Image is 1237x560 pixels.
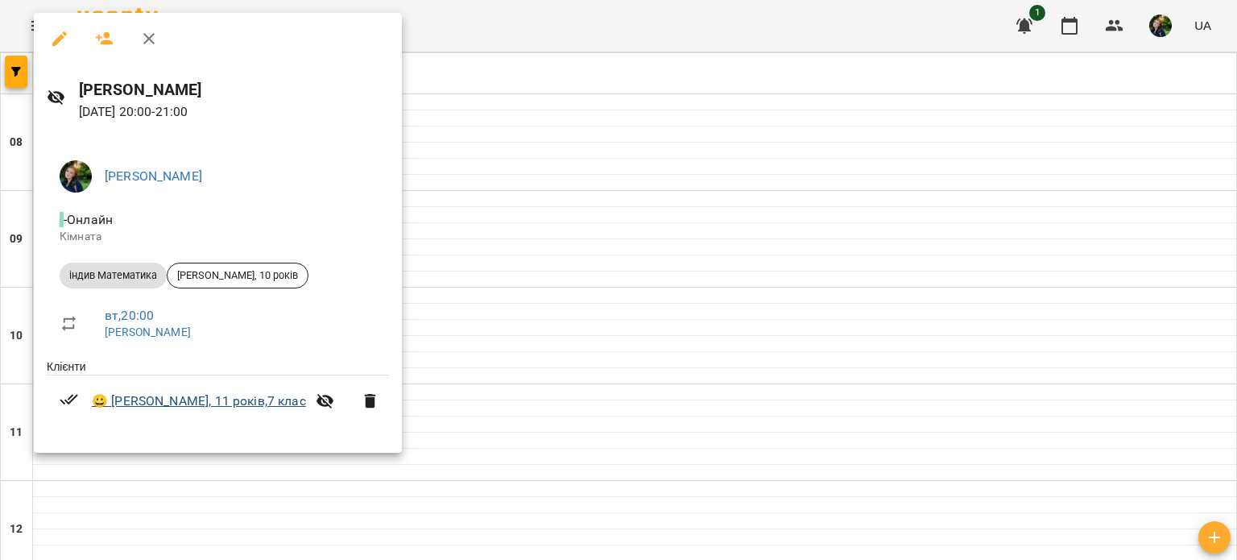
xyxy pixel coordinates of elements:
[105,168,202,184] a: [PERSON_NAME]
[60,390,79,409] svg: Візит сплачено
[168,268,308,283] span: [PERSON_NAME], 10 років
[92,392,306,411] a: 😀 [PERSON_NAME], 11 років,7 клас
[105,326,191,338] a: [PERSON_NAME]
[79,77,390,102] h6: [PERSON_NAME]
[79,102,390,122] p: [DATE] 20:00 - 21:00
[47,359,389,433] ul: Клієнти
[60,212,116,227] span: - Онлайн
[60,229,376,245] p: Кімната
[167,263,308,288] div: [PERSON_NAME], 10 років
[105,308,154,323] a: вт , 20:00
[60,268,167,283] span: індив Математика
[60,160,92,193] img: 8d1dcb6868e5a1856202e452063752e6.jpg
